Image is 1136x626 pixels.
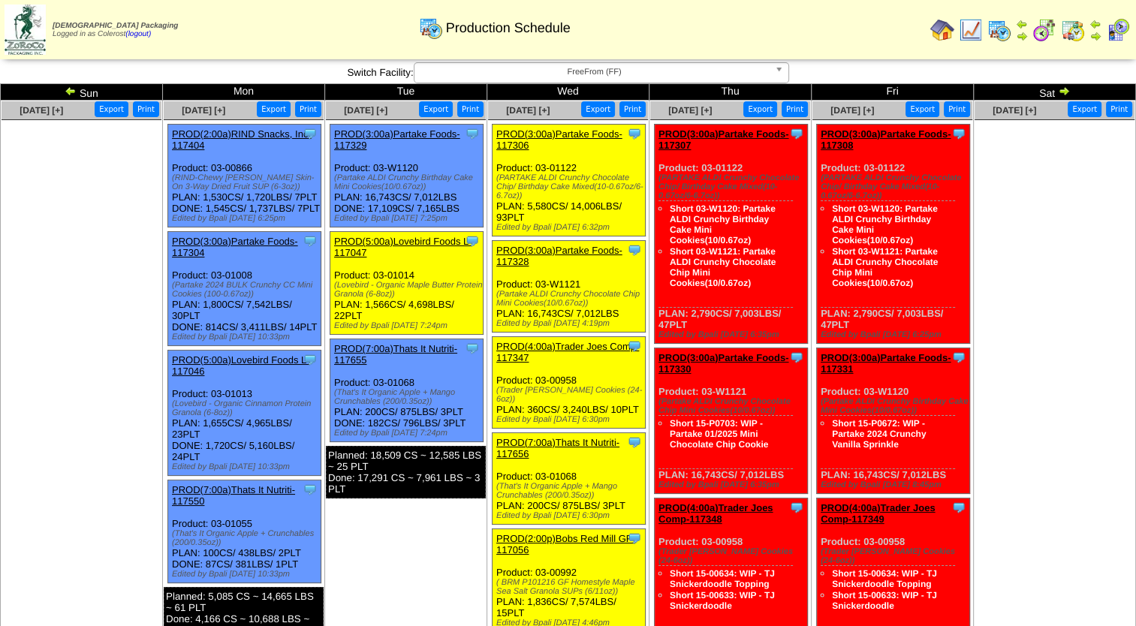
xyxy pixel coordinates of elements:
a: [DATE] [+] [506,105,550,116]
div: Edited by Bpali [DATE] 8:45pm [821,480,969,489]
div: Product: 03-01013 PLAN: 1,655CS / 4,965LBS / 23PLT DONE: 1,720CS / 5,160LBS / 24PLT [168,351,321,476]
div: Product: 03-01055 PLAN: 100CS / 438LBS / 2PLT DONE: 87CS / 381LBS / 1PLT [168,480,321,583]
div: Edited by Bpali [DATE] 6:35pm [658,480,807,489]
span: Logged in as Colerost [53,22,178,38]
img: arrowright.gif [1016,30,1028,42]
td: Wed [487,84,649,101]
div: Product: 03-W1121 PLAN: 16,743CS / 7,012LBS [493,241,646,333]
div: (Partake ALDI Crunchy Birthday Cake Mini Cookies(10/0.67oz)) [821,397,969,415]
a: PROD(7:00a)Thats It Nutriti-117656 [496,437,619,459]
a: PROD(7:00a)Thats It Nutriti-117655 [334,343,457,366]
img: Tooltip [789,500,804,515]
img: arrowright.gif [1058,85,1070,97]
div: (PARTAKE ALDI Crunchy Chocolate Chip/ Birthday Cake Mixed(10-0.67oz/6-6.7oz)) [658,173,807,200]
div: Edited by Bpali [DATE] 6:25pm [821,330,969,339]
button: Print [782,101,808,117]
div: (That's It Organic Apple + Mango Crunchables (200/0.35oz)) [334,388,483,406]
div: Planned: 18,509 CS ~ 12,585 LBS ~ 25 PLT Done: 17,291 CS ~ 7,961 LBS ~ 3 PLT [326,446,486,498]
div: (Trader [PERSON_NAME] Cookies (24-6oz)) [658,547,807,565]
button: Print [944,101,970,117]
a: PROD(3:00a)Partake Foods-117308 [821,128,951,151]
a: PROD(3:00a)Partake Foods-117307 [658,128,788,151]
a: PROD(4:00a)Trader Joes Comp-117348 [658,502,773,525]
a: [DATE] [+] [668,105,712,116]
button: Export [905,101,939,117]
img: Tooltip [303,126,318,141]
img: Tooltip [303,233,318,248]
a: (logout) [125,30,151,38]
a: PROD(3:00a)Partake Foods-117328 [496,245,622,267]
img: Tooltip [789,126,804,141]
img: Tooltip [303,482,318,497]
img: calendarcustomer.gif [1106,18,1130,42]
img: arrowleft.gif [65,85,77,97]
div: Edited by Bpali [DATE] 10:33pm [172,333,321,342]
a: PROD(5:00a)Lovebird Foods L-117047 [334,236,472,258]
div: Edited by Bpali [DATE] 6:30pm [496,415,645,424]
a: PROD(3:00a)Partake Foods-117330 [658,352,788,375]
div: Product: 03-01122 PLAN: 5,580CS / 14,006LBS / 93PLT [493,125,646,236]
img: zoroco-logo-small.webp [5,5,46,55]
img: Tooltip [627,531,642,546]
button: Print [457,101,484,117]
img: line_graph.gif [959,18,983,42]
a: [DATE] [+] [344,105,387,116]
div: Edited by Bpali [DATE] 6:35pm [658,330,807,339]
img: Tooltip [627,126,642,141]
button: Print [295,101,321,117]
a: PROD(3:00a)Partake Foods-117304 [172,236,298,258]
a: Short 03-W1121: Partake ALDI Crunchy Chocolate Chip Mini Cookies(10/0.67oz) [670,246,776,288]
img: Tooltip [951,126,966,141]
a: Short 15-P0672: WIP - Partake 2024 Crunchy Vanilla Sprinkle [832,418,926,450]
a: PROD(7:00a)Thats It Nutriti-117550 [172,484,295,507]
button: Export [743,101,777,117]
div: (Partake ALDI Crunchy Birthday Cake Mini Cookies(10/0.67oz)) [334,173,483,191]
a: PROD(2:00p)Bobs Red Mill GF-117056 [496,533,635,555]
a: PROD(3:00a)Partake Foods-117329 [334,128,460,151]
button: Print [1106,101,1132,117]
a: PROD(3:00a)Partake Foods-117331 [821,352,951,375]
div: (PARTAKE ALDI Crunchy Chocolate Chip/ Birthday Cake Mixed(10-0.67oz/6-6.7oz)) [496,173,645,200]
button: Print [133,101,159,117]
img: arrowleft.gif [1089,18,1101,30]
img: Tooltip [627,435,642,450]
a: [DATE] [+] [182,105,225,116]
img: Tooltip [465,126,480,141]
a: Short 15-00634: WIP - TJ Snickerdoodle Topping [832,568,937,589]
span: [DEMOGRAPHIC_DATA] Packaging [53,22,178,30]
div: (That's It Organic Apple + Mango Crunchables (200/0.35oz)) [496,482,645,500]
a: [DATE] [+] [993,105,1036,116]
div: Product: 03-W1121 PLAN: 16,743CS / 7,012LBS [655,348,808,494]
a: Short 03-W1121: Partake ALDI Crunchy Chocolate Chip Mini Cookies(10/0.67oz) [832,246,938,288]
td: Sun [1,84,163,101]
button: Print [619,101,646,117]
div: Product: 03-01068 PLAN: 200CS / 875LBS / 3PLT [493,433,646,525]
td: Thu [649,84,812,101]
img: calendarprod.gif [419,16,443,40]
div: Edited by Bpali [DATE] 7:25pm [334,214,483,223]
div: Product: 03-00866 PLAN: 1,530CS / 1,720LBS / 7PLT DONE: 1,545CS / 1,737LBS / 7PLT [168,125,321,227]
a: PROD(3:00a)Partake Foods-117306 [496,128,622,151]
img: Tooltip [465,341,480,356]
a: Short 15-00633: WIP - TJ Snickerdoodle [832,590,937,611]
button: Export [95,101,128,117]
div: Product: 03-W1120 PLAN: 16,743CS / 7,012LBS [817,348,970,494]
div: Edited by Bpali [DATE] 7:24pm [334,321,483,330]
a: [DATE] [+] [20,105,63,116]
div: Edited by Bpali [DATE] 6:30pm [496,511,645,520]
img: Tooltip [465,233,480,248]
div: Edited by Bpali [DATE] 4:19pm [496,319,645,328]
div: Edited by Bpali [DATE] 10:33pm [172,570,321,579]
div: Product: 03-00958 PLAN: 360CS / 3,240LBS / 10PLT [493,337,646,429]
a: PROD(5:00a)Lovebird Foods L-117046 [172,354,310,377]
div: Edited by Bpali [DATE] 10:33pm [172,462,321,471]
div: Product: 03-01008 PLAN: 1,800CS / 7,542LBS / 30PLT DONE: 814CS / 3,411LBS / 14PLT [168,232,321,346]
a: Short 03-W1120: Partake ALDI Crunchy Birthday Cake Mini Cookies(10/0.67oz) [832,203,938,245]
a: [DATE] [+] [830,105,874,116]
img: Tooltip [951,500,966,515]
span: Production Schedule [446,20,571,36]
td: Fri [812,84,974,101]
